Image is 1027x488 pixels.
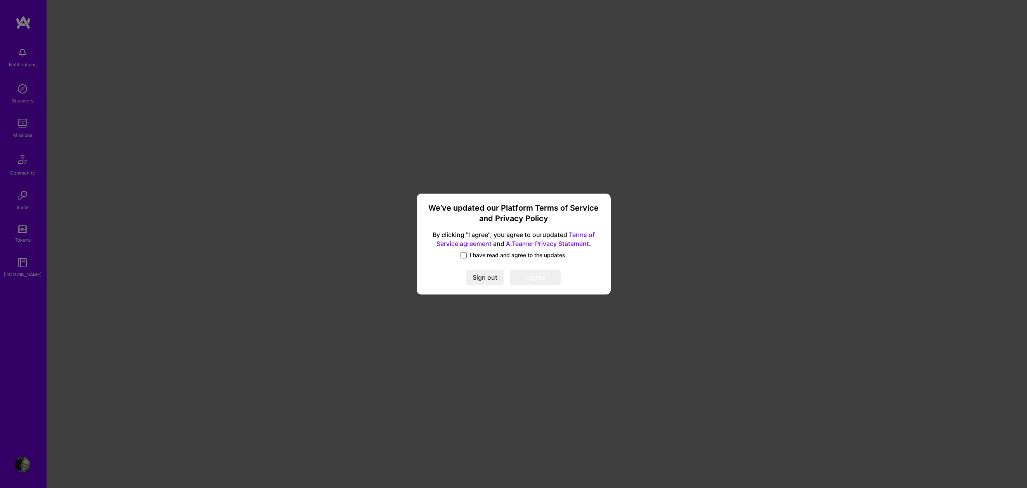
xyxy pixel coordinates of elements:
[506,240,589,247] a: A.Teamer Privacy Statement
[470,251,567,259] span: I have read and agree to the updates.
[466,270,504,285] button: Sign out
[436,231,595,247] a: Terms of Service agreement
[426,230,601,248] span: By clicking "I agree", you agree to our updated and .
[510,270,561,285] button: I agree
[426,203,601,224] h3: We’ve updated our Platform Terms of Service and Privacy Policy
